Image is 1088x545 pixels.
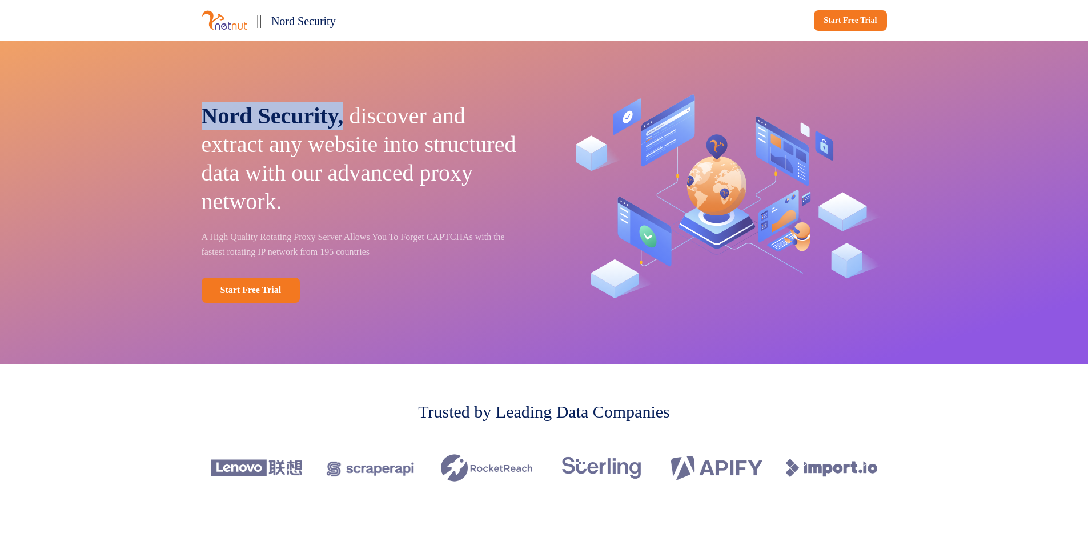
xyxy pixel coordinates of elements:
[256,9,262,31] p: ||
[271,15,336,27] span: Nord Security
[202,278,300,303] a: Start Free Trial
[814,10,886,31] a: Start Free Trial
[202,103,344,129] span: Nord Security,
[202,230,528,259] p: A High Quality Rotating Proxy Server Allows You To Forget CAPTCHAs with the fastest rotating IP n...
[202,102,528,216] p: discover and extract any website into structured data with our advanced proxy network.
[418,399,670,424] p: Trusted by Leading Data Companies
